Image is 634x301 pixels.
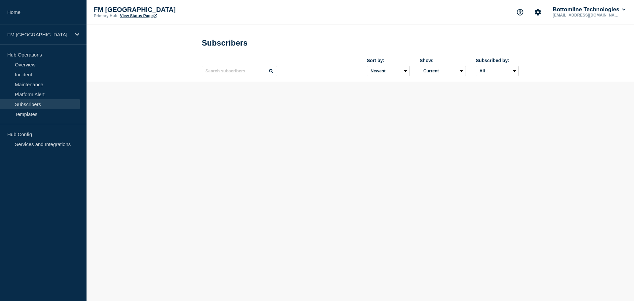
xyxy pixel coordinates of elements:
button: Bottomline Technologies [551,6,627,13]
p: Primary Hub [94,14,117,18]
select: Sort by [367,66,410,76]
a: View Status Page [120,14,157,18]
input: Search subscribers [202,66,277,76]
h1: Subscribers [202,38,248,48]
select: Deleted [420,66,466,76]
div: Sort by: [367,58,410,63]
div: Show: [420,58,466,63]
button: Support [513,5,527,19]
p: [EMAIL_ADDRESS][DOMAIN_NAME] [551,13,620,18]
div: Subscribed by: [476,58,519,63]
button: Account settings [531,5,545,19]
p: FM [GEOGRAPHIC_DATA] [94,6,226,14]
p: FM [GEOGRAPHIC_DATA] [7,32,71,37]
select: Subscribed by [476,66,519,76]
